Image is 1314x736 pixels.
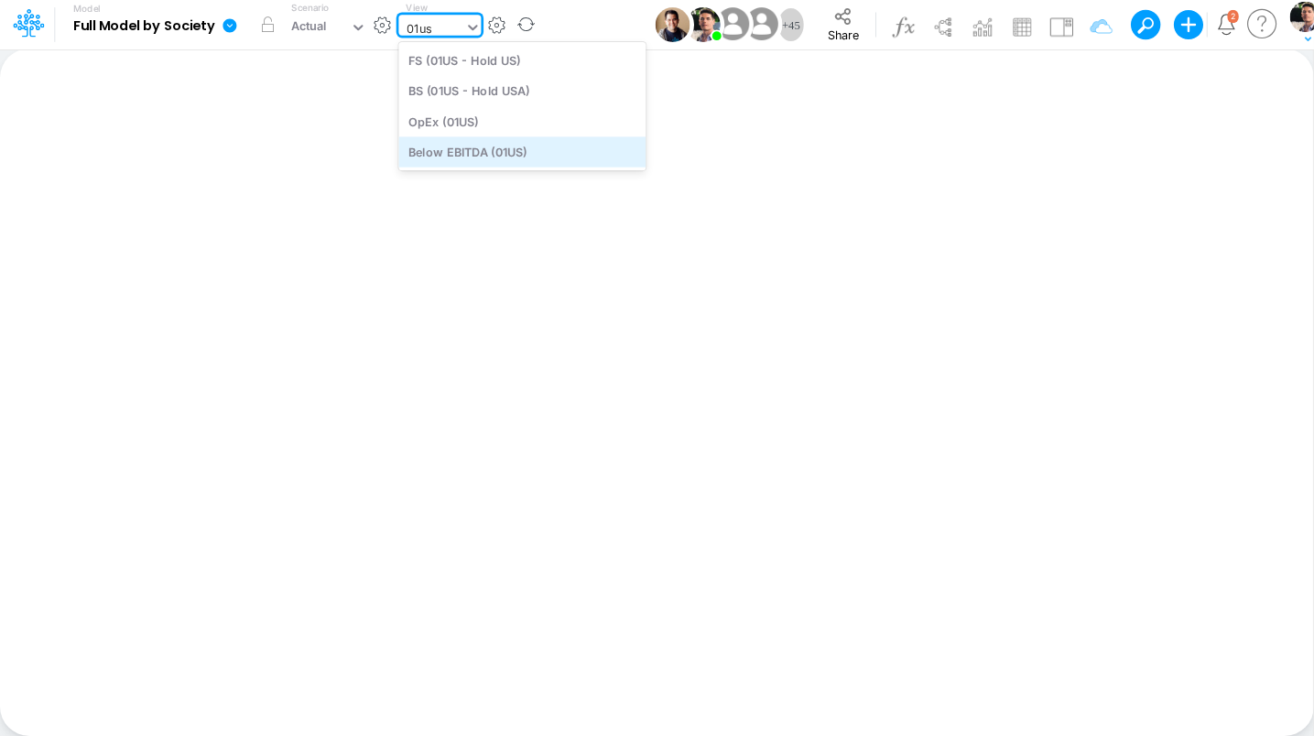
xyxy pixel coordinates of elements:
[291,17,328,38] div: Actual
[398,76,646,106] div: BS (01US - Hold USA)
[291,1,329,15] label: Scenario
[741,4,782,45] img: User Image Icon
[73,18,215,35] b: Full Model by Society
[828,27,859,41] span: Share
[407,1,428,15] label: View
[1231,12,1235,20] div: 2 unread items
[398,45,646,75] div: FS (01US - Hold US)
[73,4,101,15] label: Model
[656,7,690,42] img: User Image Icon
[782,19,800,31] span: + 45
[686,7,721,42] img: User Image Icon
[398,136,646,167] div: Below EBITDA (01US)
[1216,14,1237,35] a: Notifications
[398,106,646,136] div: OpEx (01US)
[812,2,874,48] button: Share
[712,4,754,45] img: User Image Icon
